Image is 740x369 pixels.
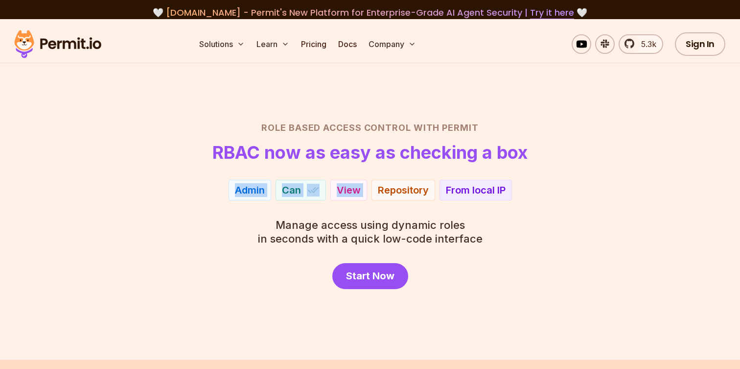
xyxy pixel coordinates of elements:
span: [DOMAIN_NAME] - Permit's New Platform for Enterprise-Grade AI Agent Security | [166,6,574,19]
img: Permit logo [10,27,106,61]
a: 5.3k [619,34,663,54]
a: Pricing [297,34,330,54]
span: Start Now [346,269,394,283]
div: 🤍 🤍 [23,6,717,20]
button: Company [365,34,420,54]
div: Repository [378,183,429,197]
div: View [337,183,361,197]
h2: Role Based Access Control [27,121,713,135]
button: Learn [253,34,293,54]
a: Start Now [332,263,408,289]
p: in seconds with a quick low-code interface [258,218,483,246]
a: Sign In [675,32,725,56]
div: From local IP [446,183,506,197]
span: Manage access using dynamic roles [258,218,483,232]
a: Try it here [530,6,574,19]
span: Can [282,183,301,197]
span: 5.3k [635,38,656,50]
a: Docs [334,34,361,54]
button: Solutions [195,34,249,54]
h1: RBAC now as easy as checking a box [212,143,528,162]
span: with Permit [414,121,479,135]
div: Admin [235,183,265,197]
